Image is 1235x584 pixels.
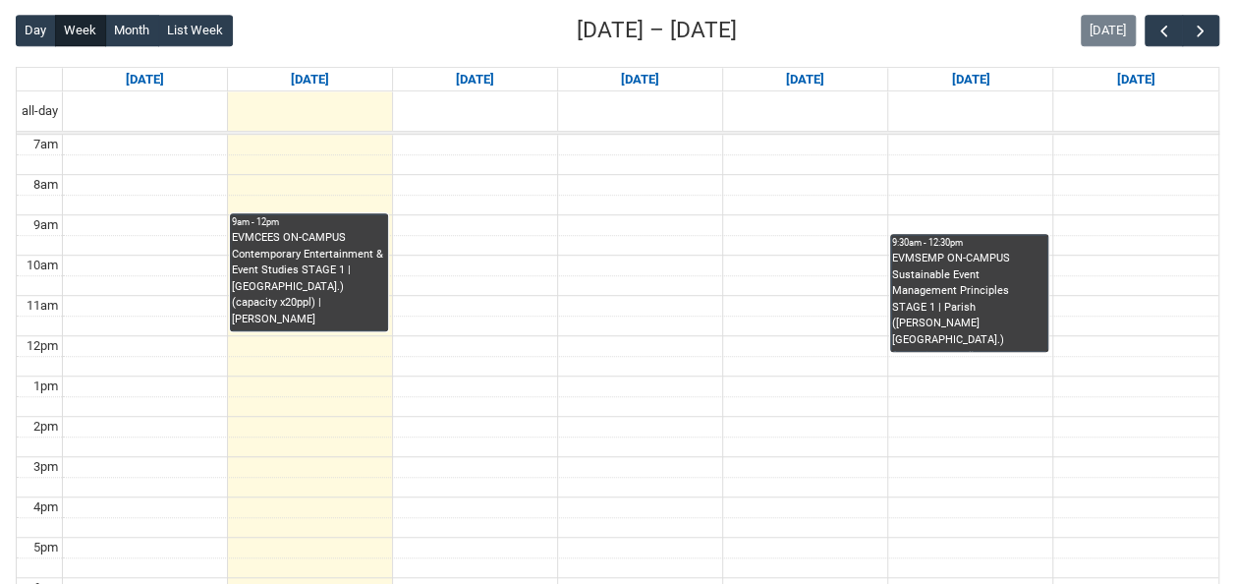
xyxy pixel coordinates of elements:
a: Go to October 9, 2025 [782,68,828,91]
div: 8am [29,175,62,195]
div: 7am [29,135,62,154]
button: Previous Week [1145,15,1182,47]
div: 12pm [23,336,62,356]
button: Week [55,15,106,46]
button: [DATE] [1081,15,1136,46]
a: Go to October 10, 2025 [947,68,993,91]
div: 11am [23,296,62,316]
div: 9am [29,215,62,235]
button: Next Week [1182,15,1219,47]
button: List Week [158,15,233,46]
div: 4pm [29,497,62,517]
a: Go to October 8, 2025 [617,68,663,91]
a: Go to October 6, 2025 [287,68,333,91]
h2: [DATE] – [DATE] [577,14,737,47]
a: Go to October 11, 2025 [1113,68,1159,91]
div: 5pm [29,538,62,557]
div: 9am - 12pm [232,215,386,229]
a: Go to October 5, 2025 [122,68,168,91]
span: all-day [18,101,62,121]
div: 1pm [29,377,62,396]
div: 3pm [29,457,62,477]
div: EVMSEMP ON-CAMPUS Sustainable Event Management Principles STAGE 1 | Parish ([PERSON_NAME][GEOGRAP... [892,251,1046,351]
button: Month [105,15,159,46]
div: 2pm [29,417,62,437]
div: 10am [23,256,62,275]
div: EVMCEES ON-CAMPUS Contemporary Entertainment & Event Studies STAGE 1 | [GEOGRAPHIC_DATA].) (capac... [232,230,386,327]
div: 9:30am - 12:30pm [892,236,1046,250]
button: Day [16,15,56,46]
a: Go to October 7, 2025 [452,68,498,91]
